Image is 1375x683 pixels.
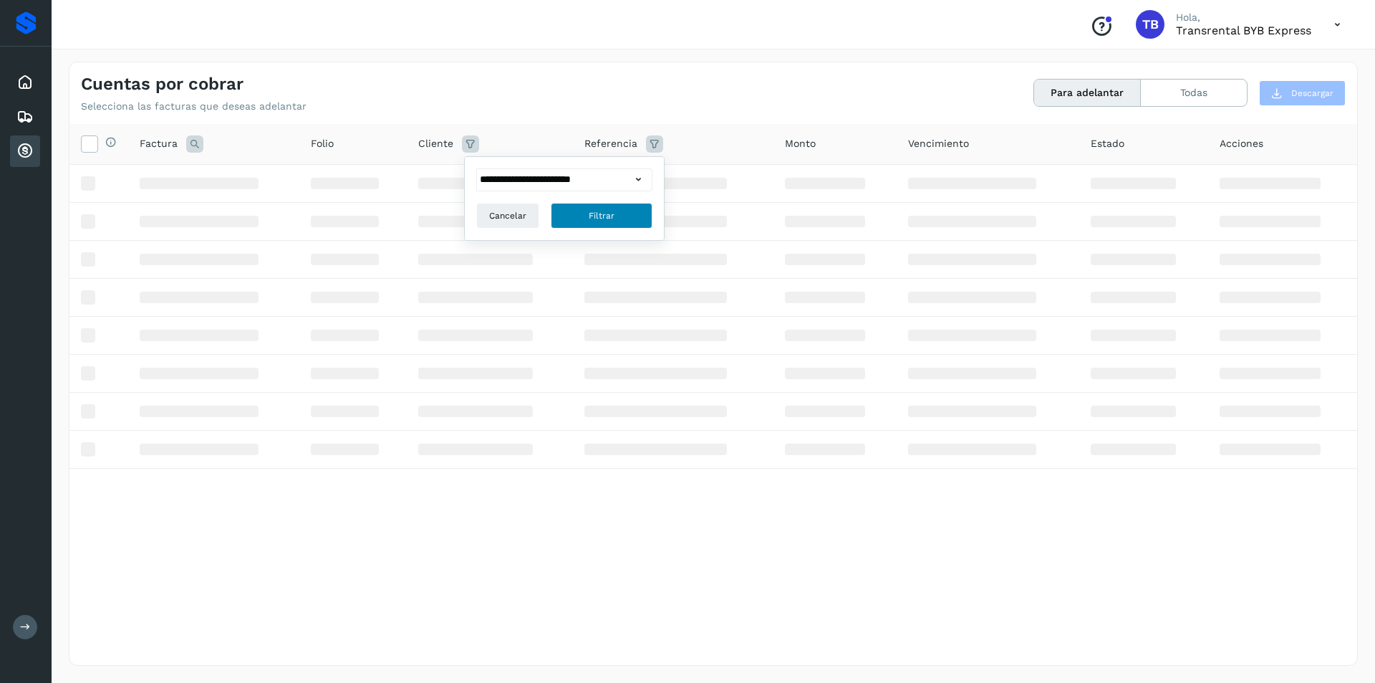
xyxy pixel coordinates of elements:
span: Folio [311,136,334,151]
div: Cuentas por cobrar [10,135,40,167]
div: Embarques [10,101,40,133]
button: Descargar [1259,80,1346,106]
span: Factura [140,136,178,151]
div: Inicio [10,67,40,98]
p: Selecciona las facturas que deseas adelantar [81,100,307,113]
span: Referencia [584,136,637,151]
p: Hola, [1176,11,1311,24]
span: Estado [1091,136,1124,151]
span: Cliente [418,136,453,151]
span: Vencimiento [908,136,969,151]
p: Transrental BYB Express [1176,24,1311,37]
button: Para adelantar [1034,80,1141,106]
button: Todas [1141,80,1247,106]
span: Descargar [1291,87,1333,100]
span: Monto [785,136,816,151]
h4: Cuentas por cobrar [81,74,243,95]
span: Acciones [1220,136,1263,151]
